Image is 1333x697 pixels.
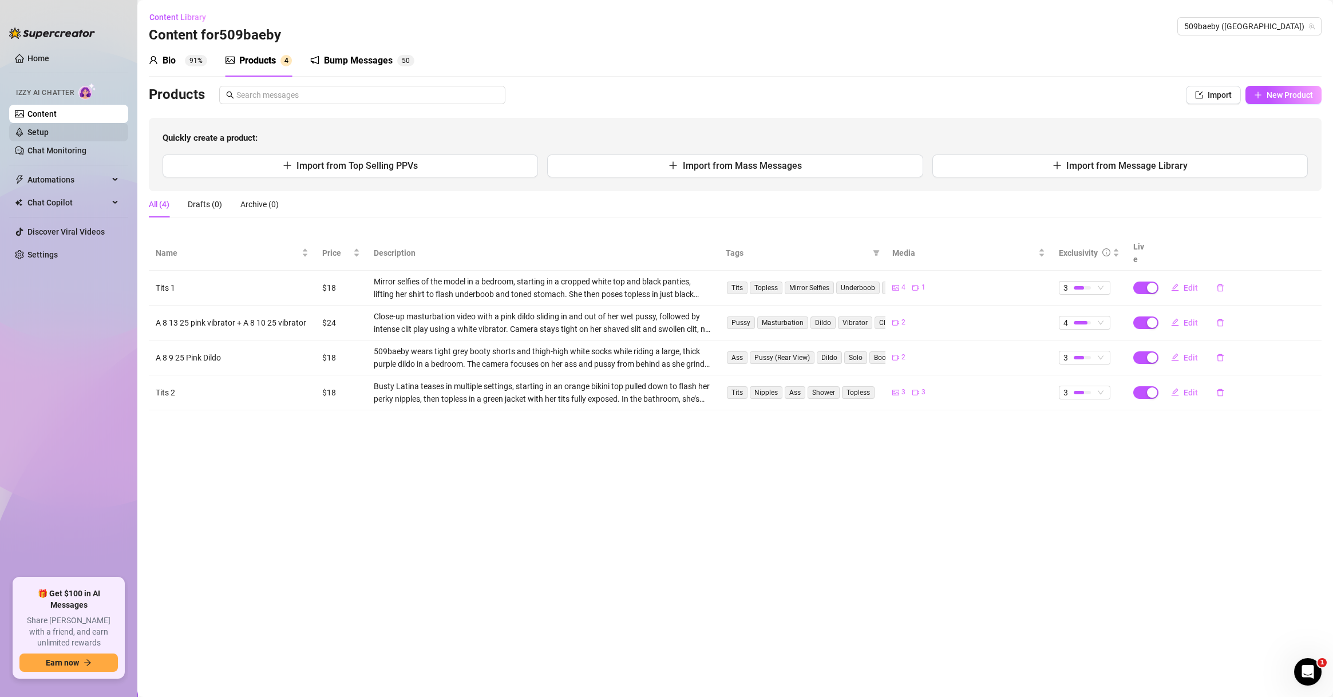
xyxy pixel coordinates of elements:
[1171,283,1179,291] span: edit
[1294,658,1322,686] iframe: Intercom live chat
[885,236,1052,271] th: Media
[236,89,499,101] input: Search messages
[19,588,118,611] span: 🎁 Get $100 in AI Messages
[892,247,1036,259] span: Media
[226,91,234,99] span: search
[719,236,885,271] th: Tags
[547,155,923,177] button: Import from Mass Messages
[726,247,868,259] span: Tags
[682,160,801,171] span: Import from Mass Messages
[1184,388,1198,397] span: Edit
[27,146,86,155] a: Chat Monitoring
[1254,91,1262,99] span: plus
[785,386,805,399] span: Ass
[912,284,919,291] span: video-camera
[873,250,880,256] span: filter
[1207,279,1233,297] button: delete
[1207,348,1233,367] button: delete
[785,282,834,294] span: Mirror Selfies
[149,86,205,104] h3: Products
[296,160,418,171] span: Import from Top Selling PPVs
[1063,316,1068,329] span: 4
[239,54,276,68] div: Products
[1318,658,1327,667] span: 1
[1186,86,1241,104] button: Import
[367,236,719,271] th: Description
[921,387,925,398] span: 3
[322,247,351,259] span: Price
[324,54,393,68] div: Bump Messages
[397,55,414,66] sup: 50
[750,386,782,399] span: Nipples
[1162,314,1207,332] button: Edit
[1216,319,1224,327] span: delete
[27,109,57,118] a: Content
[15,199,22,207] img: Chat Copilot
[149,306,315,340] td: A 8 13 25 pink vibrator + A 8 10 25 vibrator
[892,389,899,396] span: picture
[163,54,176,68] div: Bio
[727,282,747,294] span: Tits
[27,128,49,137] a: Setup
[901,317,905,328] span: 2
[727,386,747,399] span: Tits
[1053,161,1062,170] span: plus
[149,26,281,45] h3: Content for 509baeby
[1267,90,1313,100] span: New Product
[280,55,292,66] sup: 4
[1063,282,1068,294] span: 3
[402,57,406,65] span: 5
[27,193,109,212] span: Chat Copilot
[921,282,925,293] span: 1
[871,244,882,262] span: filter
[901,352,905,363] span: 2
[163,133,258,143] strong: Quickly create a product:
[84,659,92,667] span: arrow-right
[1216,284,1224,292] span: delete
[1171,353,1179,361] span: edit
[188,198,222,211] div: Drafts (0)
[1184,283,1198,292] span: Edit
[869,351,918,364] span: Booty Shorts
[901,387,905,398] span: 3
[46,658,79,667] span: Earn now
[1245,86,1322,104] button: New Product
[844,351,867,364] span: Solo
[78,83,96,100] img: AI Chatter
[750,282,782,294] span: Topless
[149,13,206,22] span: Content Library
[156,247,299,259] span: Name
[149,375,315,410] td: Tits 2
[1208,90,1232,100] span: Import
[808,386,840,399] span: Shower
[315,375,367,410] td: $18
[149,236,315,271] th: Name
[27,171,109,189] span: Automations
[185,55,207,66] sup: 91%
[1195,91,1203,99] span: import
[1184,318,1198,327] span: Edit
[1162,348,1207,367] button: Edit
[240,198,279,211] div: Archive (0)
[892,319,899,326] span: video-camera
[1162,383,1207,402] button: Edit
[727,351,747,364] span: Ass
[875,316,911,329] span: Close-up
[27,250,58,259] a: Settings
[1063,351,1068,364] span: 3
[1162,279,1207,297] button: Edit
[810,316,836,329] span: Dildo
[315,306,367,340] td: $24
[932,155,1308,177] button: Import from Message Library
[1102,248,1110,256] span: info-circle
[374,310,712,335] div: Close-up masturbation video with a pink dildo sliding in and out of her wet pussy, followed by in...
[310,56,319,65] span: notification
[1308,23,1315,30] span: team
[163,155,538,177] button: Import from Top Selling PPVs
[1171,318,1179,326] span: edit
[149,271,315,306] td: Tits 1
[817,351,842,364] span: Dildo
[16,88,74,98] span: Izzy AI Chatter
[9,27,95,39] img: logo-BBDzfeDw.svg
[882,282,915,294] span: Lingerie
